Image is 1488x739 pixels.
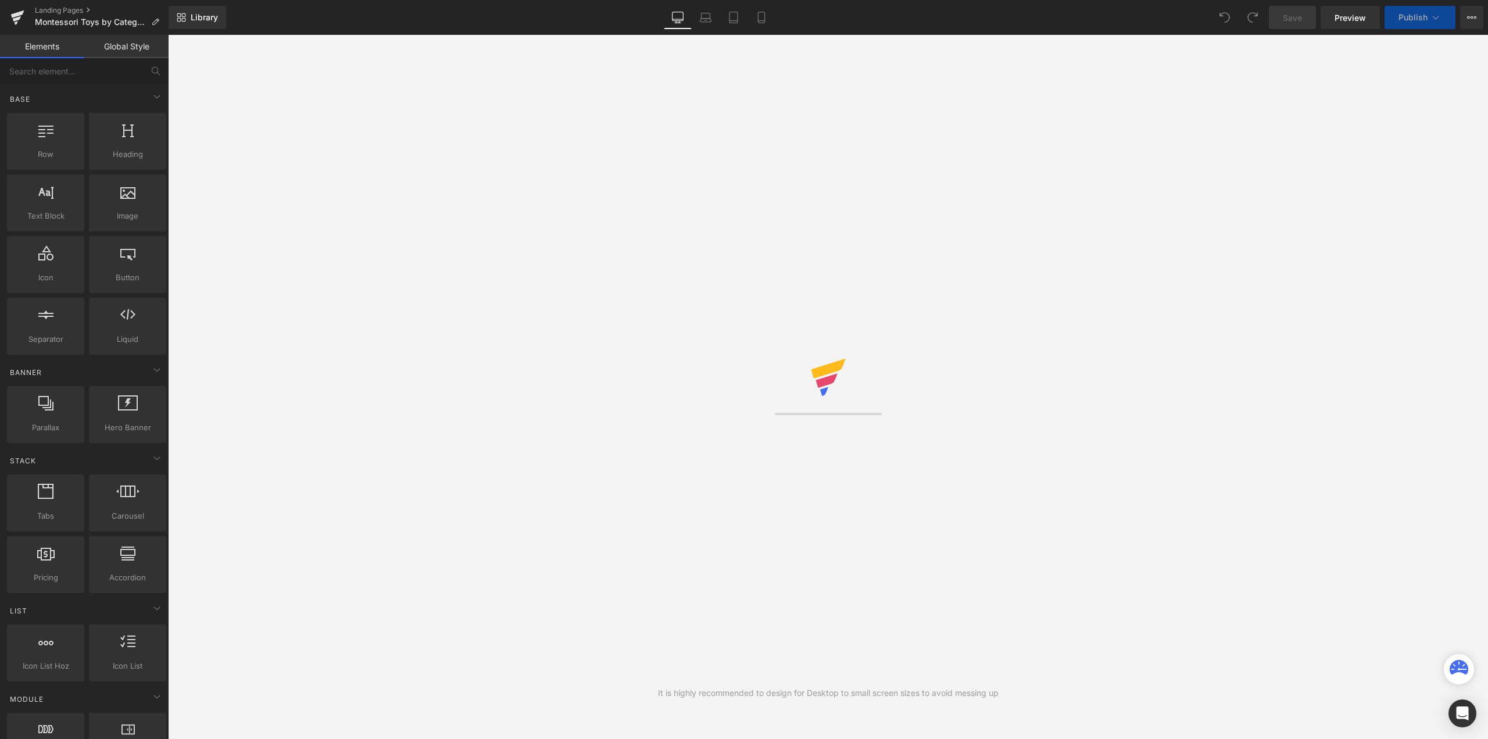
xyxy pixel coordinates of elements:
[1385,6,1455,29] button: Publish
[9,694,45,705] span: Module
[658,687,999,699] div: It is highly recommended to design for Desktop to small screen sizes to avoid messing up
[84,35,169,58] a: Global Style
[169,6,226,29] a: New Library
[1398,13,1428,22] span: Publish
[10,148,81,160] span: Row
[10,272,81,284] span: Icon
[1335,12,1366,24] span: Preview
[92,210,163,222] span: Image
[1283,12,1302,24] span: Save
[664,6,692,29] a: Desktop
[10,660,81,672] span: Icon List Hoz
[92,333,163,345] span: Liquid
[747,6,775,29] a: Mobile
[92,572,163,584] span: Accordion
[1460,6,1483,29] button: More
[35,6,169,15] a: Landing Pages
[10,510,81,522] span: Tabs
[10,422,81,434] span: Parallax
[92,272,163,284] span: Button
[1241,6,1264,29] button: Redo
[35,17,146,27] span: Montessori Toys by Category
[9,605,28,616] span: List
[720,6,747,29] a: Tablet
[191,12,218,23] span: Library
[92,660,163,672] span: Icon List
[92,510,163,522] span: Carousel
[92,148,163,160] span: Heading
[10,333,81,345] span: Separator
[9,94,31,105] span: Base
[9,367,43,378] span: Banner
[10,210,81,222] span: Text Block
[10,572,81,584] span: Pricing
[692,6,720,29] a: Laptop
[9,455,37,466] span: Stack
[1321,6,1380,29] a: Preview
[1448,699,1476,727] div: Open Intercom Messenger
[1213,6,1236,29] button: Undo
[92,422,163,434] span: Hero Banner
